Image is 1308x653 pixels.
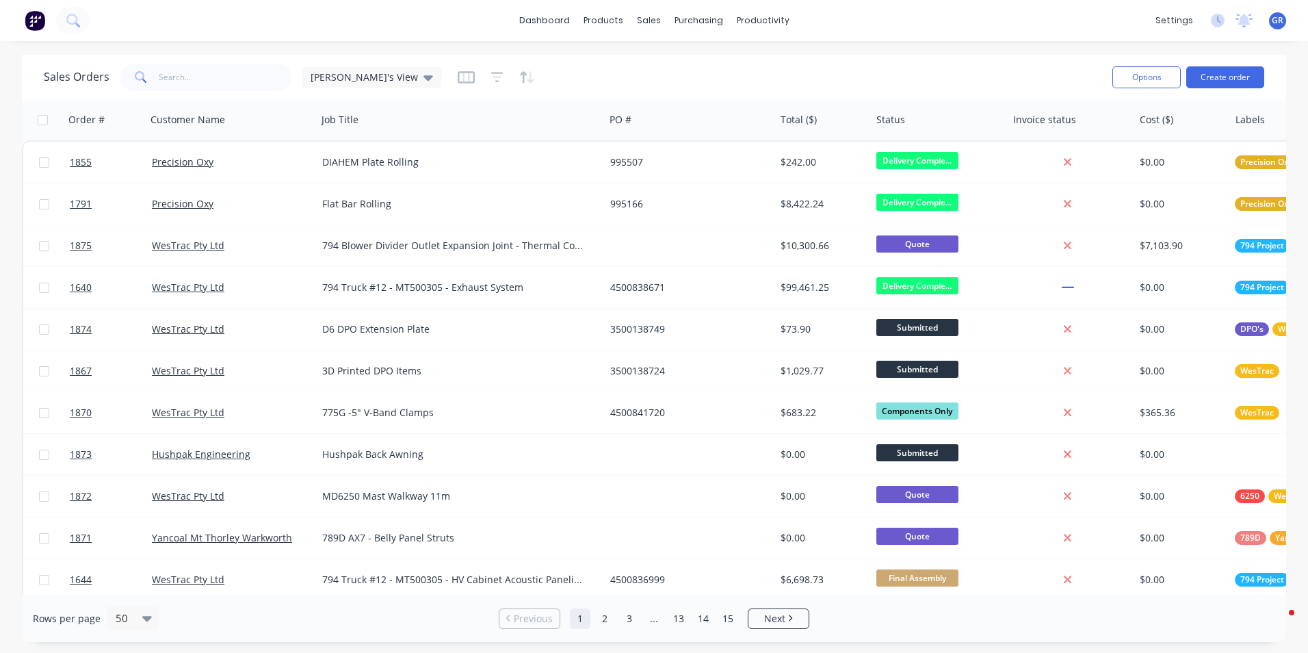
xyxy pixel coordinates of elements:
span: Quote [876,486,958,503]
div: 995166 [610,197,762,211]
span: Previous [514,612,553,626]
div: 4500838671 [610,281,762,294]
div: 794 Blower Divider Outlet Expansion Joint - Thermal Cover Kit [322,239,585,253]
div: $0.00 [781,531,861,545]
div: $0.00 [781,489,861,503]
span: 794 Project [1240,573,1284,587]
a: Page 3 [619,609,640,629]
div: Status [876,113,905,127]
span: 789D [1240,531,1261,545]
div: Cost ($) [1140,113,1173,127]
a: 1871 [70,517,152,559]
a: Page 15 [718,609,738,629]
div: Invoice status [1013,113,1076,127]
span: Submitted [876,319,958,336]
a: Precision Oxy [152,197,213,210]
div: Customer Name [151,113,225,127]
span: Next [764,612,785,626]
div: $683.22 [781,406,861,420]
span: Delivery Comple... [876,194,958,211]
a: Jump forward [644,609,664,629]
a: WesTrac Pty Ltd [152,239,224,252]
iframe: Intercom live chat [1261,606,1294,639]
span: Rows per page [33,612,101,626]
div: $10,300.66 [781,239,861,253]
div: $0.00 [1140,281,1220,294]
div: $6,698.73 [781,573,861,587]
div: $0.00 [1140,197,1220,211]
span: 1644 [70,573,92,587]
div: Job Title [322,113,358,127]
span: 1875 [70,239,92,253]
div: 3500138749 [610,322,762,336]
div: 789D AX7 - Belly Panel Struts [322,531,585,545]
span: 794 Project [1240,239,1284,253]
a: 1640 [70,267,152,308]
div: $0.00 [1140,531,1220,545]
span: 1640 [70,281,92,294]
span: GR [1272,14,1283,27]
div: 794 Truck #12 - MT500305 - Exhaust System [322,281,585,294]
div: purchasing [668,10,730,31]
a: Previous page [499,612,560,626]
a: Precision Oxy [152,155,213,168]
a: 1867 [70,350,152,392]
div: sales [630,10,668,31]
a: Page 14 [693,609,714,629]
div: 775G -5" V-Band Clamps [322,406,585,420]
div: $99,461.25 [781,281,861,294]
a: WesTrac Pty Ltd [152,489,224,502]
span: Submitted [876,444,958,461]
div: Labels [1235,113,1265,127]
div: Flat Bar Rolling [322,197,585,211]
ul: Pagination [493,609,815,629]
div: 4500836999 [610,573,762,587]
button: Create order [1186,66,1264,88]
a: 1874 [70,309,152,350]
span: Precision Oxycut [1240,197,1306,211]
div: $7,103.90 [1140,239,1220,253]
a: Next page [748,612,809,626]
div: 4500841720 [610,406,762,420]
span: 1871 [70,531,92,545]
span: 1872 [70,489,92,503]
a: WesTrac Pty Ltd [152,322,224,335]
div: productivity [730,10,796,31]
a: Hushpak Engineering [152,448,250,461]
div: D6 DPO Extension Plate [322,322,585,336]
a: 1872 [70,476,152,517]
div: products [577,10,630,31]
div: DIAHEM Plate Rolling [322,155,585,169]
h1: Sales Orders [44,71,109,84]
div: 995507 [610,155,762,169]
div: $0.00 [1140,322,1220,336]
span: Final Assembly [876,569,958,587]
div: MD6250 Mast Walkway 11m [322,489,585,503]
div: 3500138724 [610,364,762,378]
a: Yancoal Mt Thorley Warkworth [152,531,292,544]
div: PO # [610,113,631,127]
div: 794 Truck #12 - MT500305 - HV Cabinet Acoustic Paneling [322,573,585,587]
div: Order # [68,113,105,127]
a: dashboard [512,10,577,31]
span: 1791 [70,197,92,211]
span: WesTrac [1240,364,1274,378]
div: $8,422.24 [781,197,861,211]
span: Quote [876,528,958,545]
div: $0.00 [1140,364,1220,378]
input: Search... [159,64,292,91]
a: Page 2 [594,609,615,629]
div: 3D Printed DPO Items [322,364,585,378]
div: Hushpak Back Awning [322,448,585,461]
div: $0.00 [1140,489,1220,503]
a: 1791 [70,183,152,225]
div: $0.00 [1140,155,1220,169]
a: Page 1 is your current page [570,609,590,629]
span: WesTrac [1240,406,1274,420]
span: Quote [876,235,958,253]
span: DPO's [1240,322,1264,336]
button: Options [1112,66,1181,88]
span: 6250 [1240,489,1259,503]
a: WesTrac Pty Ltd [152,281,224,294]
a: 1875 [70,225,152,266]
